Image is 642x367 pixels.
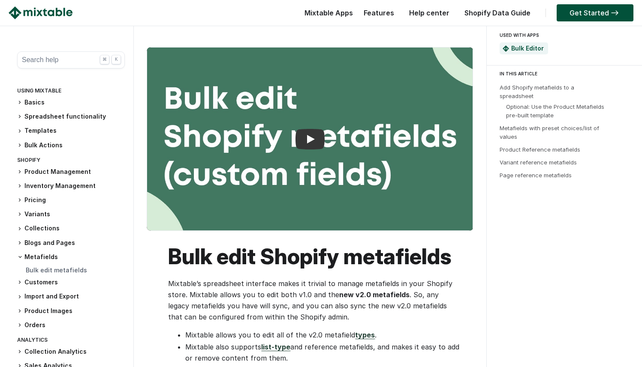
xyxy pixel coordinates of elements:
a: Product Reference metafields [500,146,580,153]
div: Mixtable Apps [300,6,353,24]
h3: Orders [17,321,125,330]
h3: Collections [17,224,125,233]
div: Analytics [17,335,125,347]
img: Mixtable Spreadsheet Bulk Editor App [503,45,509,52]
button: Search help ⌘ K [17,51,125,69]
a: Bulk Editor [511,45,544,52]
img: Mixtable logo [9,6,72,19]
a: Variant reference metafields [500,159,577,166]
h3: Variants [17,210,125,219]
div: Shopify [17,155,125,167]
a: list-type [261,343,290,351]
a: Metafields with preset choices/list of values [500,125,599,140]
h3: Basics [17,98,125,107]
a: Page reference metafields [500,172,572,179]
a: Help center [405,9,454,17]
a: Shopify Data Guide [460,9,535,17]
div: K [112,55,121,64]
div: Using Mixtable [17,86,125,98]
img: arrow-right.svg [609,10,621,15]
div: USED WITH APPS [500,30,626,40]
a: Features [359,9,398,17]
h3: Product Management [17,167,125,176]
a: Bulk edit metafields [26,266,87,274]
div: IN THIS ARTICLE [500,70,634,78]
li: Mixtable also supports and reference metafields, and makes it easy to add or remove content from ... [185,341,460,364]
h3: Import and Export [17,292,125,301]
h3: Spreadsheet functionality [17,112,125,121]
h3: Blogs and Pages [17,239,125,248]
h3: Collection Analytics [17,347,125,356]
li: Mixtable allows you to edit all of the v2.0 metafield . [185,329,460,340]
div: ⌘ [100,55,109,64]
h3: Customers [17,278,125,287]
h1: Bulk edit Shopify metafields [168,244,460,269]
h3: Product Images [17,307,125,316]
strong: new v2.0 metafields [339,290,410,299]
h3: Pricing [17,196,125,205]
h3: Templates [17,126,125,135]
a: Optional: Use the Product Metafields pre-built template [506,103,604,119]
h3: Inventory Management [17,182,125,191]
h3: Bulk Actions [17,141,125,150]
a: Get Started [557,4,633,21]
h3: Metafields [17,253,125,261]
a: types [355,331,375,339]
p: Mixtable’s spreadsheet interface makes it trivial to manage metafields in your Shopify store. Mix... [168,278,460,322]
a: Add Shopify metafields to a spreadsheet [500,84,574,99]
